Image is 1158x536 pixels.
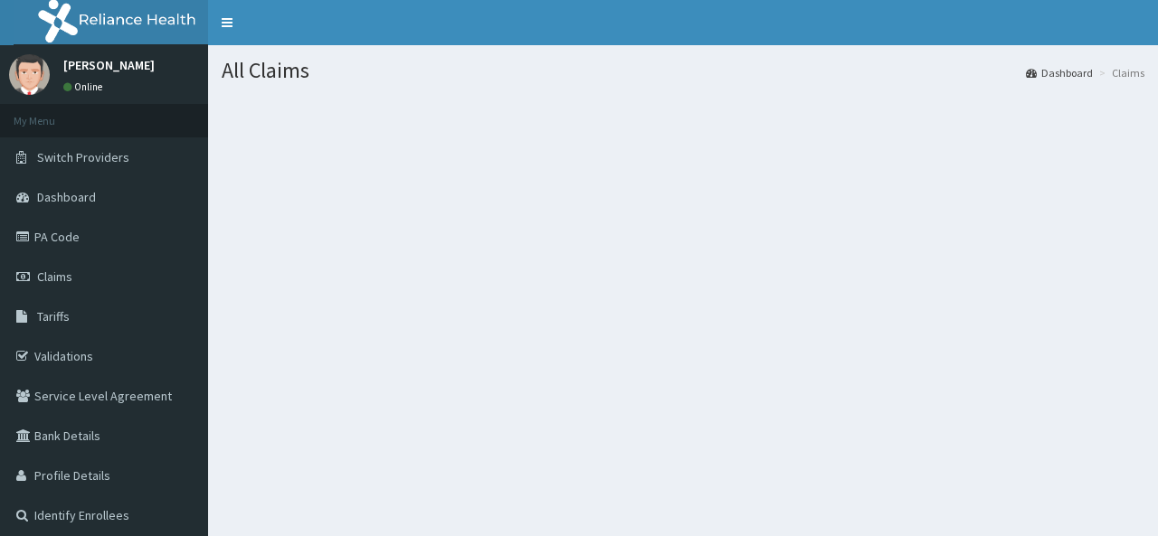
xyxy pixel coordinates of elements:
[37,189,96,205] span: Dashboard
[9,54,50,95] img: User Image
[1026,65,1093,80] a: Dashboard
[1095,65,1144,80] li: Claims
[63,59,155,71] p: [PERSON_NAME]
[37,268,72,285] span: Claims
[63,80,107,93] a: Online
[37,149,129,165] span: Switch Providers
[222,59,1144,82] h1: All Claims
[37,308,70,324] span: Tariffs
